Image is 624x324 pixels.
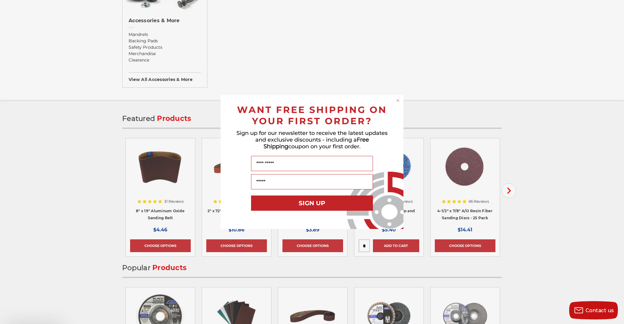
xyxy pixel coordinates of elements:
span: Free Shipping [264,136,369,150]
button: Close dialog [395,97,401,104]
button: Contact us [569,301,618,319]
button: SIGN UP [251,195,373,211]
span: Sign up for our newsletter to receive the latest updates and exclusive discounts - including a co... [236,130,388,150]
span: WANT FREE SHIPPING ON YOUR FIRST ORDER? [237,104,387,127]
span: Contact us [586,308,614,313]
